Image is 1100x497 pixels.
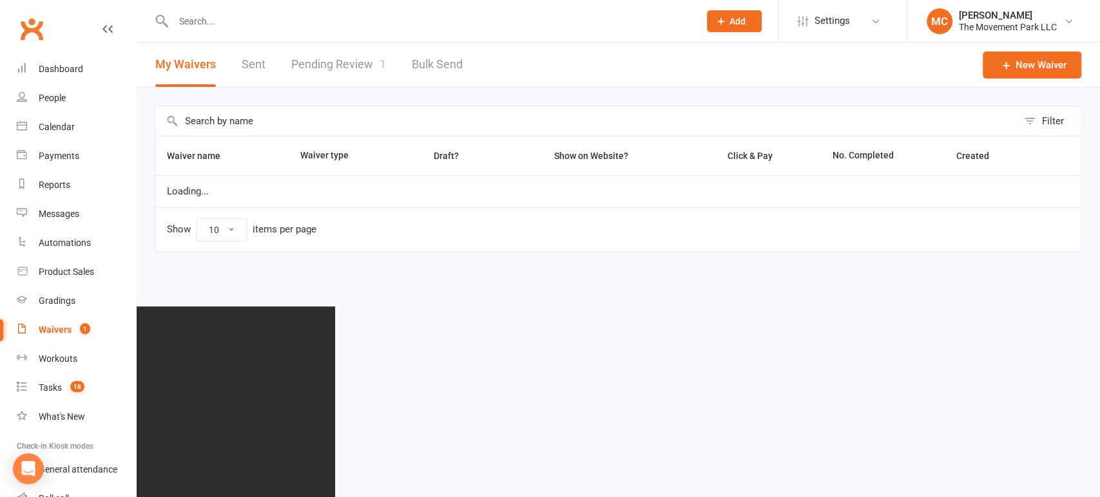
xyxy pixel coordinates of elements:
span: Created [956,151,1003,161]
span: 1 [380,57,386,71]
div: General attendance [39,464,117,474]
a: People [17,84,136,113]
th: No. Completed [820,136,944,175]
button: Draft? [422,148,473,164]
a: Tasks 18 [17,373,136,402]
div: Messages [39,209,79,219]
a: Payments [17,142,136,171]
div: Product Sales [39,267,94,277]
a: Calendar [17,113,136,142]
span: 18 [70,381,84,392]
div: Automations [39,238,91,248]
a: Workouts [17,344,136,373]
a: Gradings [17,286,136,315]
button: My Waivers [155,42,216,87]
span: 1 [80,323,90,334]
button: Waiver name [167,148,235,164]
a: Dashboard [17,55,136,84]
div: Waivers [39,324,72,335]
button: Add [707,10,762,32]
div: Payments [39,151,79,161]
a: Product Sales [17,258,136,286]
span: Draft? [434,151,459,161]
div: Show [167,218,316,241]
a: New Waiver [983,52,1081,79]
a: Automations [17,229,136,258]
div: Gradings [39,295,75,306]
span: Settings [815,6,850,35]
div: Tasks [39,382,62,393]
a: Messages [17,200,136,229]
div: The Movement Park LLC [959,21,1057,33]
a: Clubworx [15,13,48,45]
span: Waiver name [167,151,235,161]
button: Created [956,148,1003,164]
a: Pending Review1 [291,42,386,87]
a: Sent [242,42,265,87]
div: Open Intercom Messenger [13,453,44,484]
input: Search... [169,12,690,30]
div: People [39,93,66,103]
div: [PERSON_NAME] [959,10,1057,21]
div: Reports [39,180,70,190]
span: Show on Website? [554,151,628,161]
div: Calendar [39,122,75,132]
button: Filter [1018,106,1081,136]
div: Workouts [39,353,77,364]
span: Add [729,16,746,26]
a: General attendance kiosk mode [17,455,136,484]
div: Filter [1042,113,1064,129]
button: Click & Pay [716,148,787,164]
a: Reports [17,171,136,200]
div: items per page [253,224,316,235]
a: What's New [17,402,136,431]
div: MC [927,8,952,34]
div: Dashboard [39,64,83,74]
span: Click & Pay [728,151,773,161]
div: What's New [39,411,85,422]
button: Show on Website? [543,148,642,164]
td: Loading... [155,175,1081,207]
input: Search by name [155,106,1018,136]
a: Bulk Send [412,42,463,87]
th: Waiver type [289,136,394,175]
a: Waivers 1 [17,315,136,344]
